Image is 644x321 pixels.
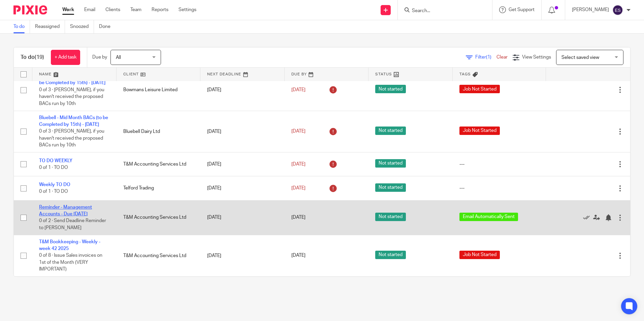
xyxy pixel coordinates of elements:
[459,72,471,76] span: Tags
[496,55,508,60] a: Clear
[179,6,196,13] a: Settings
[291,162,305,167] span: [DATE]
[39,240,100,251] a: T&M Bookkeeping - Weekly - week 42 2025
[117,200,201,235] td: T&M Accounting Services Ltd
[612,5,623,15] img: svg%3E
[84,6,95,13] a: Email
[92,54,107,61] p: Due by
[375,127,406,135] span: Not started
[486,55,491,60] span: (1)
[117,235,201,276] td: T&M Accounting Services Ltd
[51,50,80,65] a: + Add task
[117,111,201,152] td: Bluebell Dairy Ltd
[62,6,74,13] a: Work
[70,20,94,33] a: Snoozed
[291,215,305,220] span: [DATE]
[459,251,500,259] span: Job Not Started
[200,111,285,152] td: [DATE]
[117,176,201,200] td: Telford Trading
[200,200,285,235] td: [DATE]
[375,159,406,168] span: Not started
[200,152,285,176] td: [DATE]
[291,186,305,190] span: [DATE]
[291,253,305,258] span: [DATE]
[99,20,116,33] a: Done
[39,253,102,272] span: 0 of 8 · Issue Sales invoices on 1st of the Month (VERY IMPORTANT)
[39,219,106,230] span: 0 of 2 · Send Deadline Reminder to [PERSON_NAME]
[459,127,500,135] span: Job Not Started
[200,69,285,111] td: [DATE]
[39,165,68,170] span: 0 of 1 · TO DO
[561,55,599,60] span: Select saved view
[39,129,104,147] span: 0 of 3 · [PERSON_NAME], if you haven't received the proposed BACs run by 10th
[200,176,285,200] td: [DATE]
[459,213,518,221] span: Email Automatically Sent
[509,7,535,12] span: Get Support
[583,214,593,221] a: Mark as done
[459,85,500,93] span: Job Not Started
[39,205,92,216] a: Reminder - Management Accounts - Due [DATE]
[572,6,609,13] p: [PERSON_NAME]
[39,158,72,163] a: TO DO WEEKLY
[13,5,47,14] img: Pixie
[375,213,406,221] span: Not started
[152,6,168,13] a: Reports
[39,189,68,194] span: 0 of 1 · TO DO
[475,55,496,60] span: Filter
[105,6,120,13] a: Clients
[130,6,141,13] a: Team
[117,69,201,111] td: Bowmans Leisure Limited
[459,185,540,191] div: ---
[13,20,30,33] a: To do
[375,251,406,259] span: Not started
[117,152,201,176] td: T&M Accounting Services Ltd
[411,8,472,14] input: Search
[35,55,44,60] span: (19)
[291,87,305,92] span: [DATE]
[39,87,104,106] span: 0 of 3 · [PERSON_NAME], if you haven't received the proposed BACs run by 10th
[116,55,121,60] span: All
[291,129,305,134] span: [DATE]
[39,182,70,187] a: Weekly TO DO
[375,85,406,93] span: Not started
[200,235,285,276] td: [DATE]
[522,55,551,60] span: View Settings
[21,54,44,61] h1: To do
[35,20,65,33] a: Reassigned
[39,115,108,127] a: Bluebell - Mid Month BACs (to be Completed by 15th) - [DATE]
[375,183,406,192] span: Not started
[459,161,540,168] div: ---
